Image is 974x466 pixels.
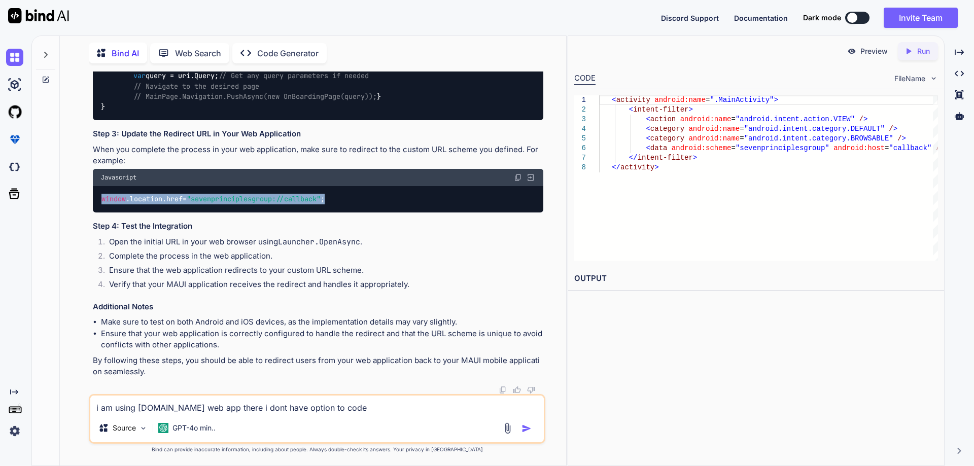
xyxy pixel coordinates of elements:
[574,134,586,144] div: 5
[863,115,867,123] span: >
[6,158,23,175] img: darkCloudIdeIcon
[646,125,650,133] span: <
[101,265,543,279] li: Ensure that the web application redirects to your custom URL scheme.
[889,125,893,133] span: /
[731,144,735,152] span: =
[654,96,706,104] span: android:name
[803,13,841,23] span: Dark mode
[637,154,692,162] span: intent-filter
[688,105,692,114] span: >
[130,195,162,204] span: location
[133,71,146,81] span: var
[734,14,788,22] span: Documentation
[740,134,744,142] span: =
[860,46,888,56] p: Preview
[692,154,697,162] span: >
[574,153,586,163] div: 7
[175,47,221,59] p: Web Search
[710,96,778,104] span: ".MainActivity">
[93,128,543,140] h3: Step 3: Update the Redirect URL in Your Web Application
[646,134,650,142] span: <
[633,105,688,114] span: intent-filter
[574,124,586,134] div: 4
[574,73,596,85] div: CODE
[680,115,731,123] span: android:name
[885,144,889,152] span: =
[6,103,23,121] img: githubLight
[736,115,855,123] span: "android.intent.action.VIEW"
[527,386,535,394] img: dislike
[93,144,543,167] p: When you complete the process in your web application, make sure to redirect to the custom URL sc...
[688,134,740,142] span: android:name
[93,301,543,313] h3: Additional Notes
[646,144,650,152] span: <
[101,279,543,293] li: Verify that your MAUI application receives the redirect and handles it appropriately.
[499,386,507,394] img: copy
[629,154,637,162] span: </
[513,386,521,394] img: like
[893,125,897,133] span: >
[736,144,829,152] span: "sevenprinciplesgroup"
[650,115,675,123] span: action
[158,423,168,433] img: GPT-4o mini
[526,173,535,182] img: Open in Browser
[133,82,259,91] span: // Navigate to the desired page
[187,195,321,204] span: "sevenprinciplesgroup://callback"
[219,71,369,81] span: // Get any query parameters if needed
[734,13,788,23] button: Documentation
[901,134,906,142] span: >
[574,144,586,153] div: 6
[133,92,377,101] span: // MainPage.Navigation.PushAsync(new OnBoardingPage(query));
[574,115,586,124] div: 3
[166,195,183,204] span: href
[257,47,319,59] p: Code Generator
[113,423,136,433] p: Source
[6,49,23,66] img: chat
[101,194,326,204] code: . . = ;
[101,236,543,250] li: Open the initial URL in your web browser using .
[574,95,586,105] div: 1
[889,144,931,152] span: "callback"
[139,424,148,433] img: Pick Models
[112,47,139,59] p: Bind AI
[6,422,23,440] img: settings
[574,105,586,115] div: 2
[514,173,522,182] img: copy
[502,422,513,434] img: attachment
[894,74,925,84] span: FileName
[731,115,735,123] span: =
[6,131,23,148] img: premium
[521,423,532,434] img: icon
[620,163,654,171] span: activity
[661,13,719,23] button: Discord Support
[859,115,863,123] span: /
[847,47,856,56] img: preview
[917,46,930,56] p: Run
[616,96,650,104] span: activity
[740,125,744,133] span: =
[6,76,23,93] img: ai-studio
[744,125,884,133] span: "android.intent.category.DEFAULT"
[897,134,901,142] span: /
[671,144,731,152] span: android:scheme
[654,163,658,171] span: >
[101,316,543,328] li: Make sure to test on both Android and iOS devices, as the implementation details may vary slightly.
[706,96,710,104] span: =
[612,96,616,104] span: <
[89,446,545,453] p: Bind can provide inaccurate information, including about people. Always double-check its answers....
[929,74,938,83] img: chevron down
[650,134,684,142] span: category
[629,105,633,114] span: <
[646,115,650,123] span: <
[278,237,360,247] code: Launcher.OpenAsync
[744,134,893,142] span: "android.intent.category.BROWSABLE"
[90,396,544,414] textarea: i am using [DOMAIN_NAME] web app there i dont have option to code
[688,125,740,133] span: android:name
[8,8,69,23] img: Bind AI
[612,163,620,171] span: </
[884,8,958,28] button: Invite Team
[568,267,944,291] h2: OUTPUT
[574,163,586,172] div: 8
[101,195,126,204] span: window
[101,328,543,351] li: Ensure that your web application is correctly configured to handle the redirect and that the URL ...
